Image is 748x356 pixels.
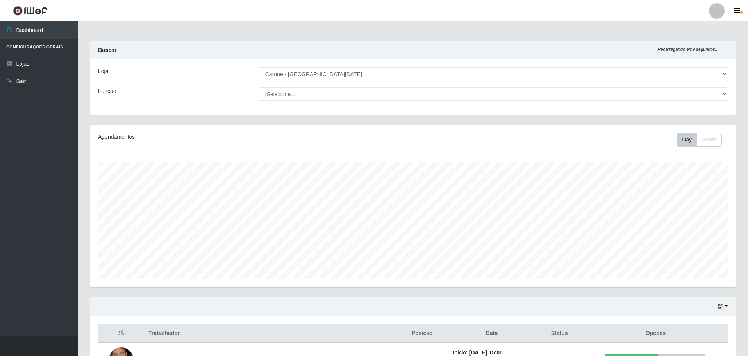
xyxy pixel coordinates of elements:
[469,349,503,356] time: [DATE] 15:00
[98,87,116,95] label: Função
[144,324,396,343] th: Trabalhador
[657,47,719,52] i: Recarregando em 9 segundos...
[13,6,48,16] img: CoreUI Logo
[584,324,728,343] th: Opções
[535,324,583,343] th: Status
[448,324,536,343] th: Data
[98,133,354,141] div: Agendamentos
[696,133,722,147] button: Month
[677,133,722,147] div: First group
[677,133,728,147] div: Toolbar with button groups
[677,133,697,147] button: Day
[98,47,116,53] strong: Buscar
[98,67,108,75] label: Loja
[396,324,448,343] th: Posição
